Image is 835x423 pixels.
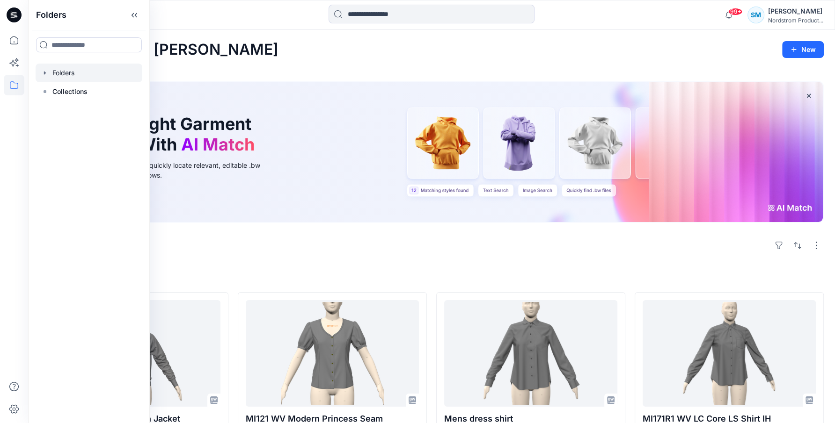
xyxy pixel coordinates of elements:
[246,300,419,407] a: MI121 WV Modern Princess Seam
[63,160,273,180] div: Use text or image search to quickly locate relevant, editable .bw files for faster design workflows.
[768,6,823,17] div: [PERSON_NAME]
[39,272,824,283] h4: Styles
[39,41,278,58] h2: Welcome back, [PERSON_NAME]
[728,8,742,15] span: 99+
[63,114,259,154] h1: Find the Right Garment Instantly With
[768,17,823,24] div: Nordstrom Product...
[444,300,617,407] a: Mens dress shirt
[52,86,88,97] p: Collections
[643,300,816,407] a: MI171R1 WV LC Core LS Shirt IH
[181,134,255,155] span: AI Match
[782,41,824,58] button: New
[747,7,764,23] div: SM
